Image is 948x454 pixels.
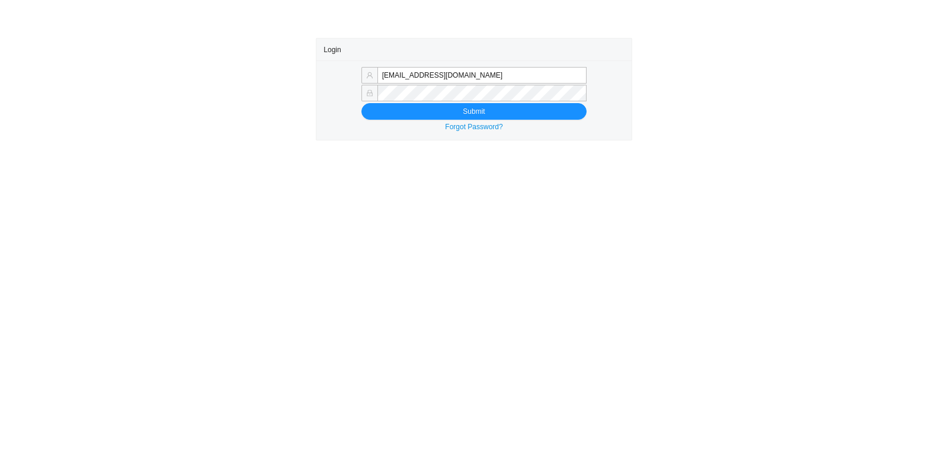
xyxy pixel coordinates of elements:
span: Submit [463,105,485,117]
input: Email [377,67,587,84]
button: Submit [361,103,587,120]
span: user [366,72,373,79]
span: lock [366,89,373,97]
div: Login [324,39,624,60]
a: Forgot Password? [445,123,502,131]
